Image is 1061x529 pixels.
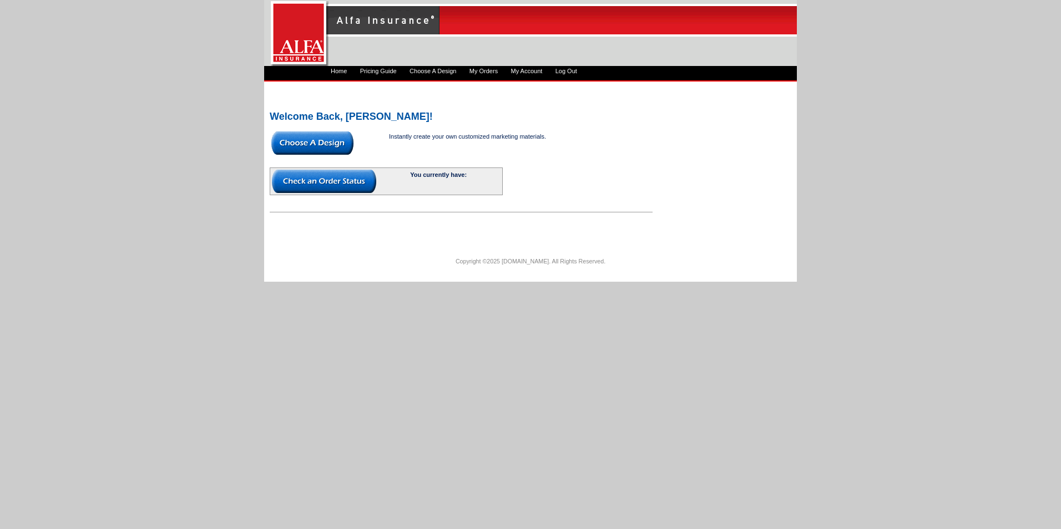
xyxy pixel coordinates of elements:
[469,68,498,74] a: My Orders
[264,256,797,266] p: Copyright ©2025 [DOMAIN_NAME]. All Rights Reserved.
[360,68,397,74] a: Pricing Guide
[410,68,456,74] a: Choose A Design
[331,68,347,74] a: Home
[270,111,791,121] h2: Welcome Back, [PERSON_NAME]!
[271,131,353,155] img: button-choose-design.gif
[410,171,467,178] b: You currently have:
[555,68,577,74] a: Log Out
[389,133,546,140] span: Instantly create your own customized marketing materials.
[272,170,376,193] img: button-check-order-status.gif
[511,68,543,74] a: My Account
